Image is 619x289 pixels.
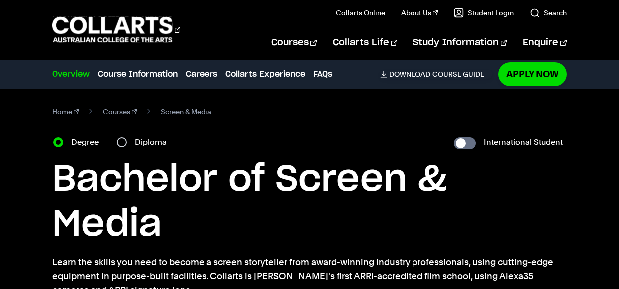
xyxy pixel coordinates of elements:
a: Collarts Online [336,8,385,18]
h1: Bachelor of Screen & Media [52,157,566,247]
span: Screen & Media [161,105,211,119]
a: Overview [52,68,90,80]
label: Diploma [135,135,173,149]
a: Courses [103,105,137,119]
a: Apply Now [498,62,567,86]
span: Download [389,70,430,79]
a: Collarts Life [333,26,397,59]
a: Collarts Experience [225,68,305,80]
a: Study Information [413,26,507,59]
a: Search [530,8,567,18]
a: Course Information [98,68,178,80]
a: About Us [401,8,438,18]
a: DownloadCourse Guide [380,70,492,79]
a: Courses [271,26,317,59]
a: Home [52,105,79,119]
a: Student Login [454,8,514,18]
a: Careers [186,68,217,80]
div: Go to homepage [52,15,180,44]
a: FAQs [313,68,332,80]
label: International Student [484,135,563,149]
a: Enquire [523,26,566,59]
label: Degree [71,135,105,149]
